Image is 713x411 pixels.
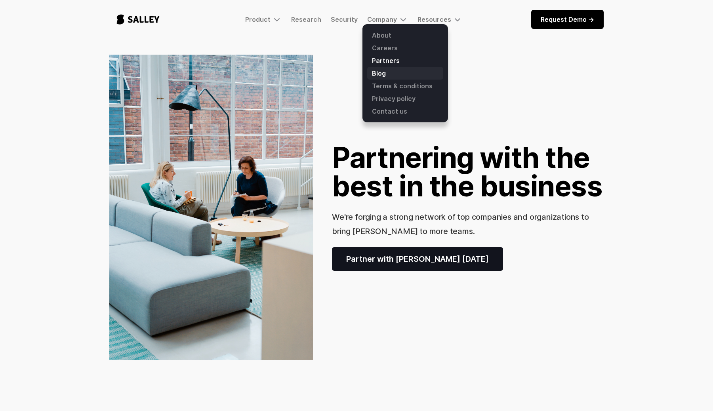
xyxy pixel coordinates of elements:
div: Product [245,15,282,24]
a: Privacy policy [367,92,443,105]
a: Research [291,15,321,23]
a: Partner with [PERSON_NAME] [DATE] [332,247,503,271]
h3: We're forging a strong network of top companies and organizations to bring [PERSON_NAME] to more ... [332,212,589,236]
a: Blog [367,67,443,80]
a: home [109,6,167,32]
a: About [367,29,443,42]
a: Security [331,15,358,23]
div: Product [245,15,271,23]
a: Request Demo -> [531,10,604,29]
div: Company [367,15,397,23]
nav: Company [362,24,448,122]
div: Resources [418,15,451,23]
a: Contact us [367,105,443,118]
h1: Partnering with the best in the business [332,143,604,200]
a: Careers [367,42,443,54]
a: Terms & conditions [367,80,443,92]
div: Company [367,15,408,24]
a: Partners [367,54,443,67]
div: Resources [418,15,462,24]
